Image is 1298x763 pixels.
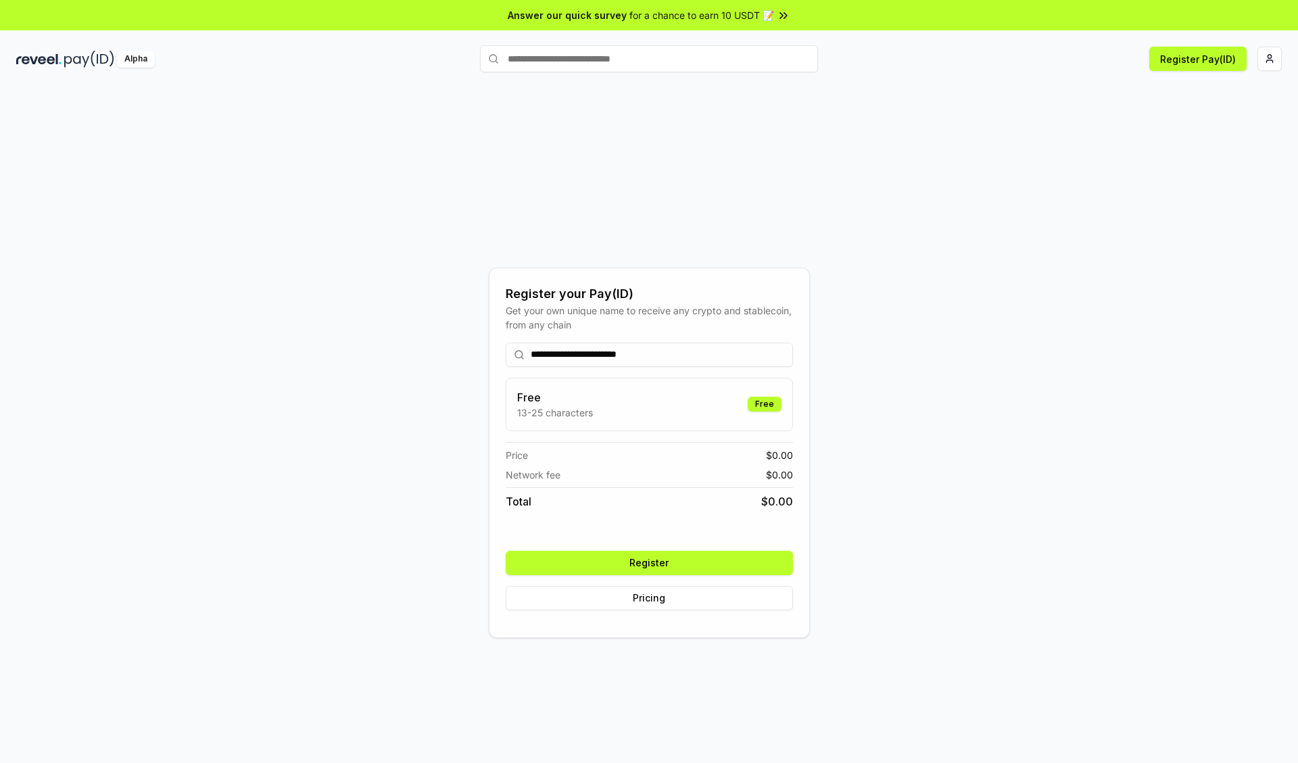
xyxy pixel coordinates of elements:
[64,51,114,68] img: pay_id
[506,448,528,462] span: Price
[629,8,774,22] span: for a chance to earn 10 USDT 📝
[506,468,560,482] span: Network fee
[1149,47,1247,71] button: Register Pay(ID)
[508,8,627,22] span: Answer our quick survey
[761,493,793,510] span: $ 0.00
[766,468,793,482] span: $ 0.00
[16,51,62,68] img: reveel_dark
[117,51,155,68] div: Alpha
[506,493,531,510] span: Total
[748,397,782,412] div: Free
[517,405,593,420] p: 13-25 characters
[766,448,793,462] span: $ 0.00
[506,285,793,303] div: Register your Pay(ID)
[506,586,793,610] button: Pricing
[506,551,793,575] button: Register
[506,303,793,332] div: Get your own unique name to receive any crypto and stablecoin, from any chain
[517,389,593,405] h3: Free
